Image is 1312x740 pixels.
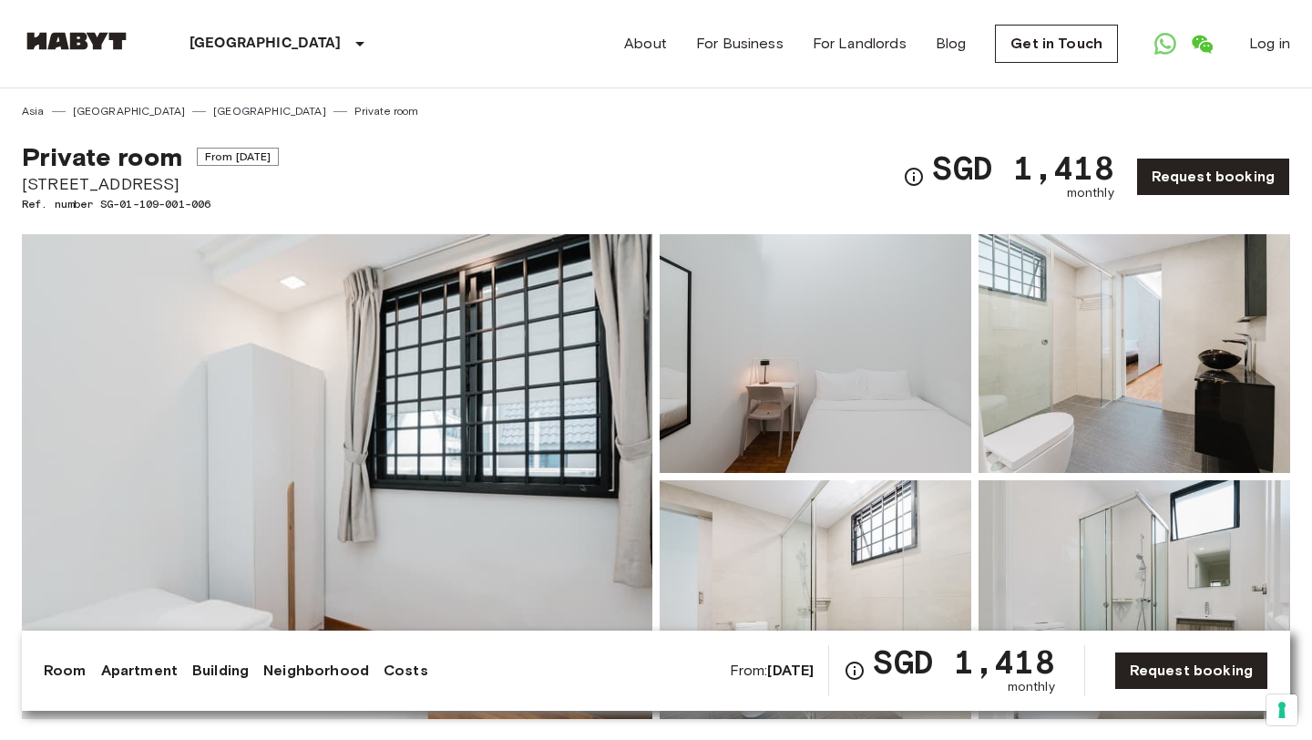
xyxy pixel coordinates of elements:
a: About [624,33,667,55]
span: Ref. number SG-01-109-001-006 [22,196,279,212]
span: SGD 1,418 [932,151,1113,184]
img: Picture of unit SG-01-109-001-006 [660,480,971,719]
span: monthly [1008,678,1055,696]
a: Apartment [101,660,178,682]
a: Log in [1249,33,1290,55]
svg: Check cost overview for full price breakdown. Please note that discounts apply to new joiners onl... [903,166,925,188]
b: [DATE] [767,662,814,679]
img: Picture of unit SG-01-109-001-006 [979,480,1290,719]
img: Picture of unit SG-01-109-001-006 [979,234,1290,473]
a: For Business [696,33,784,55]
a: Room [44,660,87,682]
img: Picture of unit SG-01-109-001-006 [660,234,971,473]
a: Private room [354,103,419,119]
span: From: [730,661,815,681]
a: Building [192,660,249,682]
p: [GEOGRAPHIC_DATA] [190,33,342,55]
span: Private room [22,141,182,172]
span: [STREET_ADDRESS] [22,172,279,196]
a: Costs [384,660,428,682]
a: Neighborhood [263,660,369,682]
a: For Landlords [813,33,907,55]
a: [GEOGRAPHIC_DATA] [213,103,326,119]
a: Request booking [1136,158,1290,196]
a: Open WeChat [1184,26,1220,62]
a: Open WhatsApp [1147,26,1184,62]
span: From [DATE] [197,148,280,166]
span: monthly [1067,184,1114,202]
a: Blog [936,33,967,55]
a: Asia [22,103,45,119]
a: [GEOGRAPHIC_DATA] [73,103,186,119]
a: Get in Touch [995,25,1118,63]
img: Marketing picture of unit SG-01-109-001-006 [22,234,652,719]
span: SGD 1,418 [873,645,1054,678]
svg: Check cost overview for full price breakdown. Please note that discounts apply to new joiners onl... [844,660,866,682]
button: Your consent preferences for tracking technologies [1266,694,1297,725]
a: Request booking [1114,652,1268,690]
img: Habyt [22,32,131,50]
